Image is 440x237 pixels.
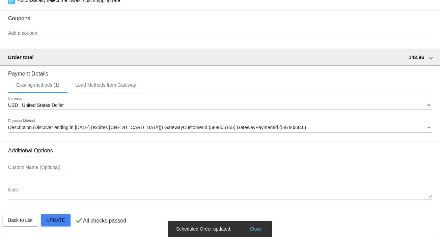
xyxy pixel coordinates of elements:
[8,103,432,108] mat-select: Currency
[8,217,32,223] span: Back to List
[3,214,38,226] button: Back to List
[176,226,264,232] simple-snack-bar: Scheduled Order updated.
[83,218,126,224] p: All checks passed
[409,54,424,60] span: 142.96
[8,165,69,170] input: Custom Name (Optional)
[8,54,34,60] span: Order total
[76,82,136,88] div: Load Methods from Gateway
[75,216,83,225] mat-icon: check
[8,65,432,77] h3: Payment Details
[8,125,306,130] span: Description (Discover ending in [DATE] (expires [CREDIT_CARD_DATA])) GatewayCustomerId (589605155...
[248,226,264,232] button: Close
[8,147,432,154] h3: Additional Options
[8,10,432,22] h3: Coupons
[8,125,432,130] mat-select: Payment Method
[16,82,59,88] div: Existing methods (1)
[8,31,432,36] input: Add a coupon
[46,217,65,223] span: Update
[41,214,71,226] button: Update
[8,102,64,108] span: USD | United States Dollar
